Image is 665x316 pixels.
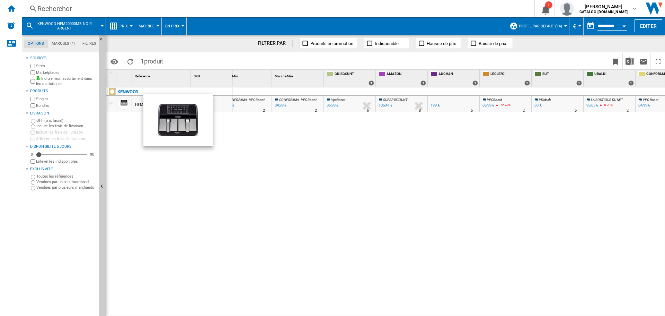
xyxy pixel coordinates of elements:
div: SKU Sort None [192,70,232,80]
span: Produits en promotion [310,41,353,46]
div: Sort None [192,70,232,80]
md-slider: Disponibilité [36,151,87,158]
div: Mise à jour : jeudi 18 septembre 2025 04:56 [274,102,286,109]
button: Plein écran [651,53,665,69]
md-menu: Currency [569,17,584,35]
div: Sort None [221,70,272,80]
span: KENWOOD HFM20000MB NOIR ARGENT [37,22,92,31]
span: CONFORAMA [227,98,247,102]
div: 1 offers sold by AMAZON [420,80,426,86]
button: Envoyer ce rapport par email [637,53,650,69]
input: Vendues par plusieurs marchands [31,186,35,190]
span: Profil par défaut (14) [519,24,562,28]
div: Sources [30,55,96,61]
span: AMAZON [387,71,426,77]
span: BUT [542,71,582,77]
div: 88 € [534,103,542,108]
button: Masquer [99,35,107,47]
div: € [573,17,580,35]
button: Hausse de prix [416,38,461,49]
label: Inclure mon assortiment dans les statistiques [36,76,96,87]
span: SUPER10COUNT [383,98,408,102]
span: Indisponible [375,41,399,46]
span: Marché Min [275,74,293,78]
div: 0 [29,152,35,157]
input: Marketplaces [30,70,35,75]
div: FILTRER PAR [258,40,293,47]
img: G_K18206844_B.jpg [143,94,213,146]
label: Inclure les frais de livraison [36,130,96,135]
div: 96,63 € [586,103,598,108]
button: Profil par défaut (14) [519,17,566,35]
div: AMAZON 1 offers sold by AMAZON [377,70,427,87]
button: Indisponible [364,38,409,49]
div: 199 € [429,102,440,109]
img: mysite-bg-18x18.png [36,76,40,80]
div: Prix [109,17,131,35]
img: profile.jpg [560,2,574,16]
div: 1 offers sold by BUT [576,80,582,86]
input: Afficher les frais de livraison [30,159,35,164]
span: VpcBoost [331,98,345,102]
div: Produits [30,88,96,94]
label: Afficher les frais de livraison [36,136,96,142]
button: En Prix [165,17,183,35]
div: Sort None [133,70,190,80]
div: 1 offers sold by LECLERC [524,80,530,86]
input: Singles [30,97,35,101]
button: KENWOOD HFM20000MB NOIR ARGENT [37,17,99,35]
label: Vendues par un seul marchand [36,179,96,185]
div: 105,41 € [378,102,392,109]
span: Hausse de prix [427,41,456,46]
span: LECLERC [490,71,530,77]
div: UBALDI 1 offers sold by UBALDI [585,70,635,87]
input: Vendues par un seul marchand [31,180,35,185]
button: Produits en promotion [300,38,357,49]
div: Exclusivité [30,166,96,172]
div: LECLERC 1 offers sold by LECLERC [481,70,531,87]
input: OFF (prix facial) [31,119,35,123]
span: UBALDI [594,71,634,77]
div: Délai de livraison : 2 jours [627,107,629,114]
div: 1 offers sold by AUCHAN [472,80,478,86]
input: Bundles [30,103,35,108]
div: BUT 1 offers sold by BUT [533,70,583,87]
span: LA BOUTIQUE DU NET [591,98,623,102]
span: CDISCOUNT [335,71,374,77]
button: Créer un favoris [609,53,622,69]
input: Inclure les frais de livraison [31,125,35,129]
i: % [602,102,606,110]
div: 84,99 € [637,102,650,109]
div: HFM20000MB NOIR ARGENT [135,97,185,113]
button: Open calendar [618,19,630,31]
input: Inclure mon assortiment dans les statistiques [30,77,35,86]
div: 86,99 € [482,103,494,108]
span: -12.13 [499,103,508,107]
button: Recharger [123,53,137,69]
button: Matrice [139,17,158,35]
div: Sort None [273,70,323,80]
div: 1 offers sold by CDISCOUNT [369,80,374,86]
div: Référence Sort None [133,70,190,80]
button: Options [107,55,121,68]
span: Référence [135,74,150,78]
div: 88 € [533,102,542,109]
span: € [573,23,576,30]
button: Baisse de prix [468,38,513,49]
label: Sites [36,63,96,69]
span: 1 [137,53,167,68]
label: Enlever les indisponibles [36,159,96,164]
div: AUCHAN 1 offers sold by AUCHAN [429,70,479,87]
span: CONFORAMA [279,98,299,102]
div: Délai de livraison : 8 jours [419,107,421,114]
button: Télécharger au format Excel [623,53,637,69]
div: 96,63 € [585,102,598,109]
div: 84,99 € [638,103,650,108]
md-tab-item: Marques (*) [48,40,79,48]
b: CATALOG [DOMAIN_NAME] [579,10,628,14]
label: Toutes les références [36,174,96,179]
label: Singles [36,96,96,102]
div: Délai de livraison : 6 jours [367,107,369,114]
span: En Prix [165,24,179,28]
